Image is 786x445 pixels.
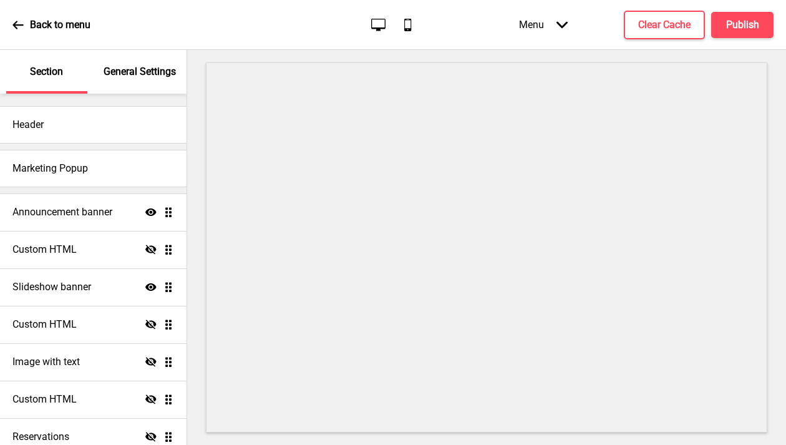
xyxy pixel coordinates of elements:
button: Publish [711,12,774,38]
h4: Clear Cache [638,18,691,32]
h4: Publish [726,18,759,32]
p: Section [30,65,63,79]
p: Back to menu [30,18,90,32]
h4: Reservations [12,430,69,444]
h4: Slideshow banner [12,280,91,294]
h4: Marketing Popup [12,162,88,175]
h4: Header [12,118,44,132]
button: Clear Cache [624,11,705,39]
h4: Image with text [12,355,80,369]
div: Menu [507,6,580,43]
h4: Custom HTML [12,243,77,257]
h4: Custom HTML [12,393,77,406]
h4: Announcement banner [12,205,112,219]
a: Back to menu [12,8,90,42]
h4: Custom HTML [12,318,77,331]
p: General Settings [104,65,176,79]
